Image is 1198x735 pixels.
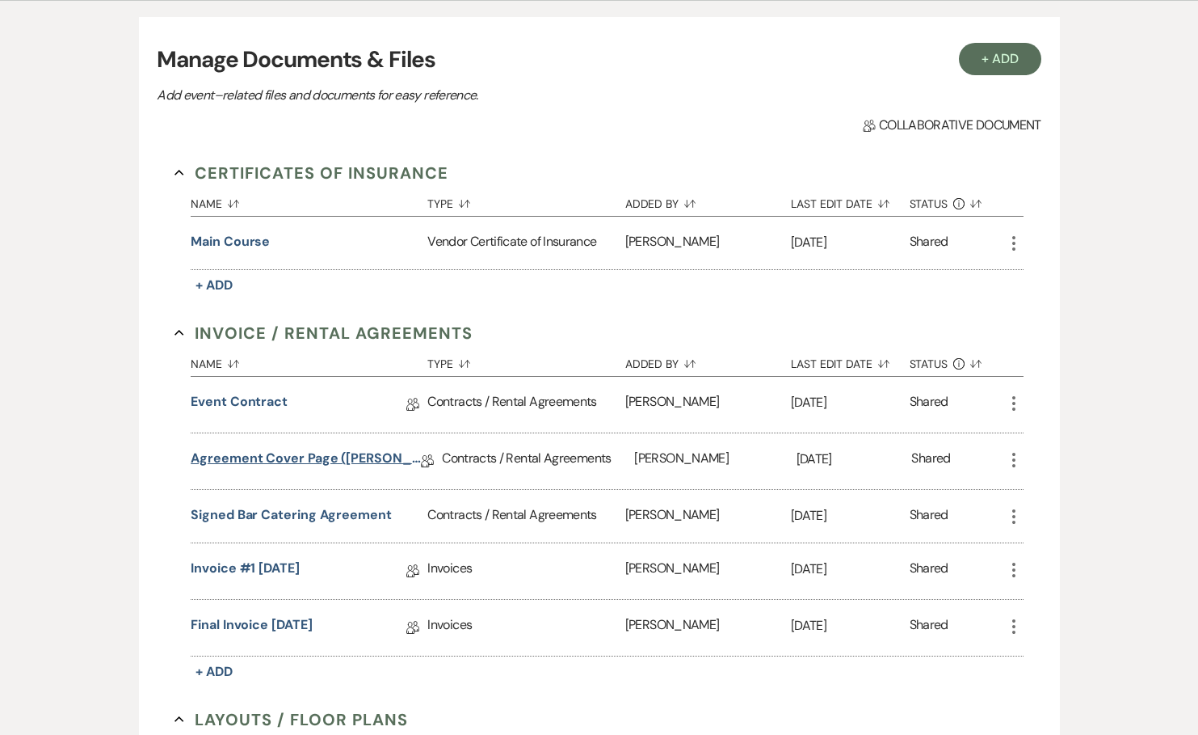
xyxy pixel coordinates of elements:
[195,277,233,294] span: + Add
[910,345,1004,376] button: Status
[791,345,910,376] button: Last Edit Date
[191,661,237,683] button: + Add
[191,185,427,216] button: Name
[910,559,948,584] div: Shared
[910,505,948,527] div: Shared
[797,449,912,470] p: [DATE]
[157,43,1040,77] h3: Manage Documents & Files
[791,185,910,216] button: Last Edit Date
[174,321,473,345] button: Invoice / Rental Agreements
[191,559,300,584] a: Invoice #1 [DATE]
[427,185,624,216] button: Type
[191,505,392,525] button: Signed Bar Catering Agreement
[791,392,910,413] p: [DATE]
[791,505,910,526] p: [DATE]
[427,377,624,433] div: Contracts / Rental Agreements
[191,449,421,474] a: Agreement Cover Page ([PERSON_NAME] & [PERSON_NAME] [DATE])
[157,85,722,106] p: Add event–related files and documents for easy reference.
[427,543,624,599] div: Invoices
[910,198,948,209] span: Status
[625,377,791,433] div: [PERSON_NAME]
[625,217,791,269] div: [PERSON_NAME]
[625,345,791,376] button: Added By
[910,358,948,370] span: Status
[910,185,1004,216] button: Status
[863,116,1040,135] span: Collaborative document
[174,161,448,185] button: Certificates of Insurance
[625,600,791,656] div: [PERSON_NAME]
[625,543,791,599] div: [PERSON_NAME]
[191,615,312,640] a: Final Invoice [DATE]
[191,232,270,251] button: Main Course
[427,345,624,376] button: Type
[191,392,288,417] a: Event Contract
[174,708,408,732] button: Layouts / Floor Plans
[959,43,1041,75] button: + Add
[427,600,624,656] div: Invoices
[625,490,791,543] div: [PERSON_NAME]
[191,274,237,297] button: + Add
[442,433,634,489] div: Contracts / Rental Agreements
[427,217,624,269] div: Vendor Certificate of Insurance
[791,559,910,580] p: [DATE]
[195,663,233,680] span: + Add
[625,185,791,216] button: Added By
[910,615,948,640] div: Shared
[791,232,910,253] p: [DATE]
[191,345,427,376] button: Name
[634,433,796,489] div: [PERSON_NAME]
[910,232,948,254] div: Shared
[910,392,948,417] div: Shared
[911,449,950,474] div: Shared
[791,615,910,636] p: [DATE]
[427,490,624,543] div: Contracts / Rental Agreements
